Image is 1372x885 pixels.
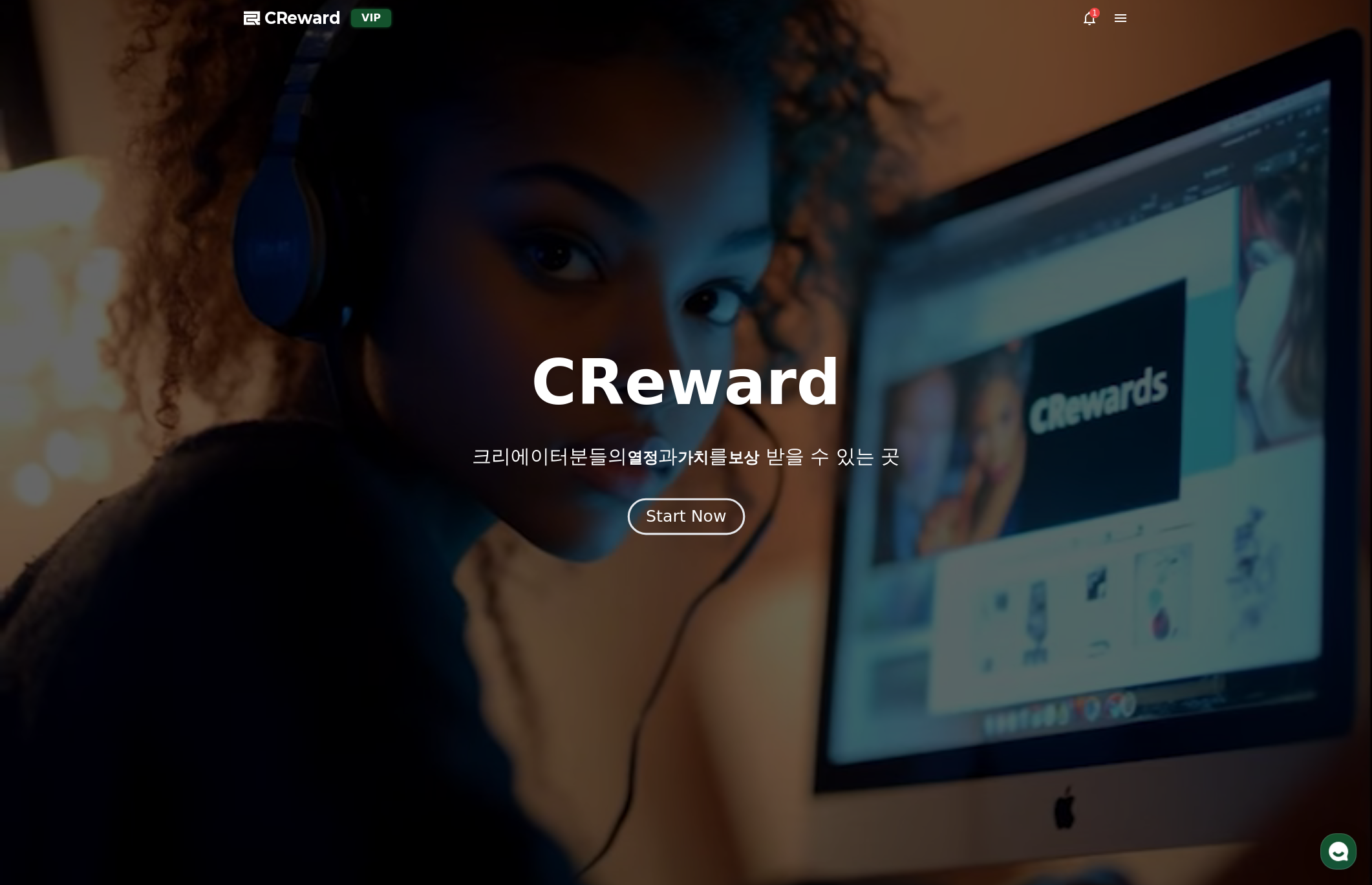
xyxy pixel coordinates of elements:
[627,498,744,535] button: Start Now
[4,410,85,442] a: 홈
[1082,10,1097,26] a: 1
[646,506,726,528] div: Start Now
[244,8,341,28] a: CReward
[264,8,341,28] span: CReward
[1089,8,1100,18] div: 1
[167,410,248,442] a: 설정
[351,9,391,27] div: VIP
[728,449,759,467] span: 보상
[200,429,215,440] span: 설정
[472,445,900,468] p: 크리에이터분들의 과 를 받을 수 있는 곳
[627,449,658,467] span: 열정
[630,512,742,524] a: Start Now
[678,449,709,467] span: 가치
[531,352,841,414] h1: CReward
[85,410,167,442] a: 대화
[41,429,48,440] span: 홈
[118,430,134,440] span: 대화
